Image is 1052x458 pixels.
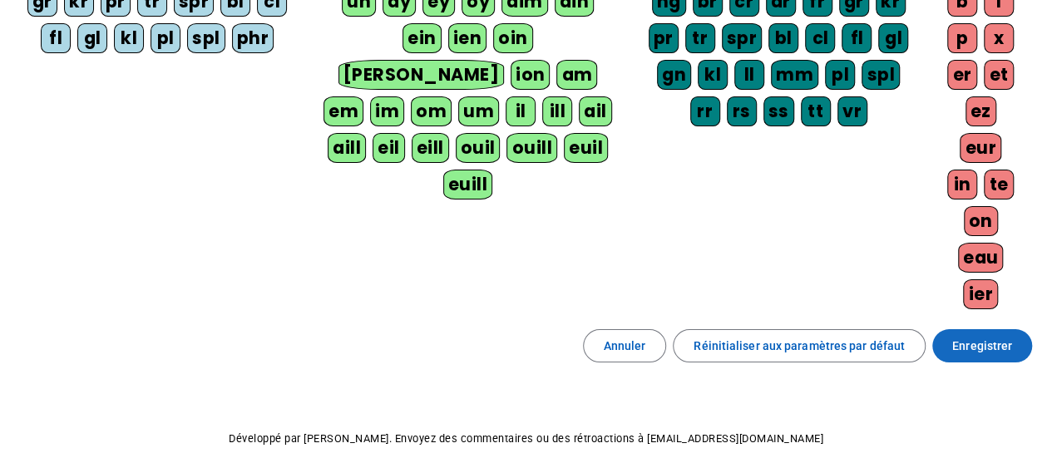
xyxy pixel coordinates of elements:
[801,96,831,126] div: tt
[984,170,1014,199] div: te
[690,96,720,126] div: rr
[232,23,274,53] div: phr
[579,96,612,126] div: ail
[458,96,499,126] div: um
[837,96,867,126] div: vr
[511,60,551,90] div: ion
[41,23,71,53] div: fl
[77,23,107,53] div: gl
[583,329,667,362] button: Annuler
[649,23,679,53] div: pr
[114,23,144,53] div: kl
[952,336,1012,356] span: Enregistrer
[556,60,597,90] div: am
[698,60,728,90] div: kl
[727,96,757,126] div: rs
[403,23,442,53] div: ein
[456,133,501,163] div: ouil
[564,133,608,163] div: euil
[151,23,180,53] div: pl
[768,23,798,53] div: bl
[862,60,900,90] div: spl
[960,133,1001,163] div: eur
[966,96,996,126] div: ez
[947,23,977,53] div: p
[825,60,855,90] div: pl
[328,133,366,163] div: aill
[734,60,764,90] div: ll
[187,23,225,53] div: spl
[878,23,908,53] div: gl
[964,206,998,236] div: on
[805,23,835,53] div: cl
[771,60,818,90] div: mm
[947,170,977,199] div: in
[493,23,533,53] div: oin
[685,23,715,53] div: tr
[443,170,492,199] div: euill
[947,60,977,90] div: er
[13,429,1039,449] p: Développé par [PERSON_NAME]. Envoyez des commentaires ou des rétroactions à [EMAIL_ADDRESS][DOMAI...
[448,23,487,53] div: ien
[338,60,504,90] div: [PERSON_NAME]
[984,23,1014,53] div: x
[542,96,572,126] div: ill
[412,133,449,163] div: eill
[673,329,926,362] button: Réinitialiser aux paramètres par défaut
[657,60,691,90] div: gn
[722,23,763,53] div: spr
[506,96,536,126] div: il
[958,243,1004,273] div: eau
[373,133,405,163] div: eil
[694,336,905,356] span: Réinitialiser aux paramètres par défaut
[506,133,556,163] div: ouill
[763,96,794,126] div: ss
[411,96,452,126] div: om
[932,329,1032,362] button: Enregistrer
[842,23,872,53] div: fl
[963,279,998,309] div: ier
[984,60,1014,90] div: et
[604,336,646,356] span: Annuler
[370,96,404,126] div: im
[324,96,363,126] div: em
